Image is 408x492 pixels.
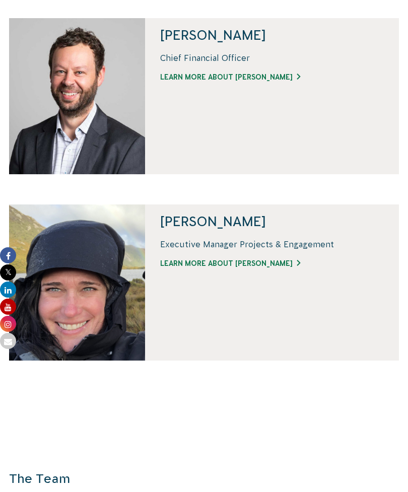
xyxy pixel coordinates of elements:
[160,215,334,229] h4: [PERSON_NAME]
[9,470,399,487] h3: The Team
[160,72,300,83] a: Learn more about [PERSON_NAME]
[160,52,300,63] p: Chief Financial Officer
[160,258,334,269] a: Learn more about [PERSON_NAME]
[160,28,300,42] h4: [PERSON_NAME]
[160,239,334,250] p: Executive Manager Projects & Engagement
